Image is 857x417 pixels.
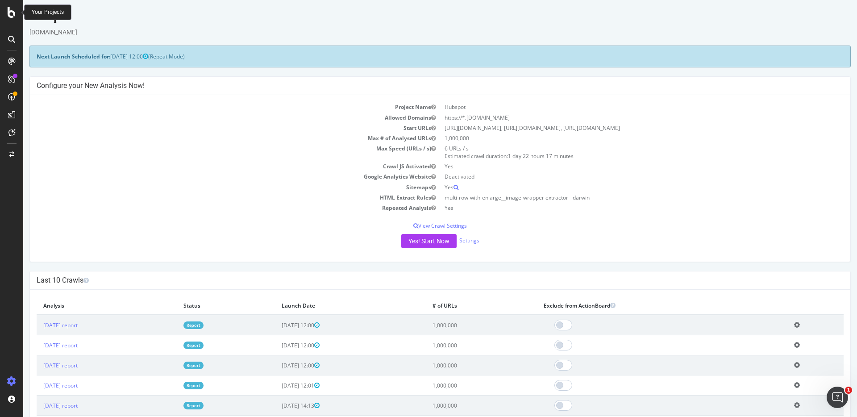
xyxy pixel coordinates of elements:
[160,321,180,329] a: Report
[13,222,820,229] p: View Crawl Settings
[827,387,848,408] iframe: Intercom live chat
[417,171,820,182] td: Deactivated
[403,375,514,396] td: 1,000,000
[258,342,296,349] span: [DATE] 12:00
[485,152,550,160] span: 1 day 22 hours 17 minutes
[20,402,54,409] a: [DATE] report
[20,342,54,349] a: [DATE] report
[13,81,820,90] h4: Configure your New Analysis Now!
[160,382,180,389] a: Report
[13,143,417,161] td: Max Speed (URLs / s)
[13,102,417,112] td: Project Name
[13,276,820,285] h4: Last 10 Crawls
[13,182,417,192] td: Sitemaps
[417,123,820,133] td: [URL][DOMAIN_NAME], [URL][DOMAIN_NAME], [URL][DOMAIN_NAME]
[13,53,87,60] strong: Next Launch Scheduled for:
[258,382,296,389] span: [DATE] 12:01
[403,296,514,315] th: # of URLs
[417,182,820,192] td: Yes
[252,296,403,315] th: Launch Date
[403,355,514,375] td: 1,000,000
[6,9,828,28] div: Hubspot
[32,8,64,16] div: Your Projects
[13,171,417,182] td: Google Analytics Website
[845,387,852,394] span: 1
[378,234,433,248] button: Yes! Start Now
[87,53,125,60] span: [DATE] 12:00
[13,192,417,203] td: HTML Extract Rules
[436,237,456,244] a: Settings
[160,362,180,369] a: Report
[13,133,417,143] td: Max # of Analysed URLs
[20,382,54,389] a: [DATE] report
[6,28,828,37] div: [DOMAIN_NAME]
[6,46,828,67] div: (Repeat Mode)
[20,321,54,329] a: [DATE] report
[13,123,417,133] td: Start URLs
[514,296,764,315] th: Exclude from ActionBoard
[258,362,296,369] span: [DATE] 12:00
[403,396,514,416] td: 1,000,000
[20,362,54,369] a: [DATE] report
[154,296,252,315] th: Status
[13,113,417,123] td: Allowed Domains
[417,192,820,203] td: multi-row-with-enlarge__image-wrapper extractor - darwin
[13,296,154,315] th: Analysis
[417,203,820,213] td: Yes
[417,143,820,161] td: 6 URLs / s Estimated crawl duration:
[417,113,820,123] td: https://*.[DOMAIN_NAME]
[13,203,417,213] td: Repeated Analysis
[160,402,180,409] a: Report
[417,102,820,112] td: Hubspot
[258,321,296,329] span: [DATE] 12:00
[417,161,820,171] td: Yes
[417,133,820,143] td: 1,000,000
[403,335,514,355] td: 1,000,000
[403,315,514,335] td: 1,000,000
[258,402,296,409] span: [DATE] 14:13
[160,342,180,349] a: Report
[13,161,417,171] td: Crawl JS Activated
